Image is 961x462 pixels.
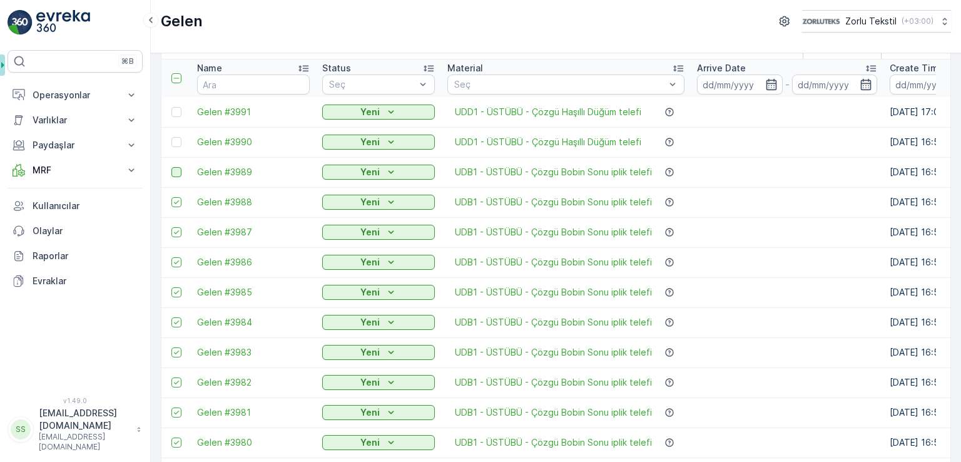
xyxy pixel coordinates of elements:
[455,166,652,178] a: UDB1 - ÜSTÜBÜ - Çözgü Bobin Sonu iplik telefi
[63,288,81,299] span: 0 kg
[58,267,77,278] span: 0 kg
[197,316,310,329] a: Gelen #3984
[447,330,512,345] p: Gelen #3889
[455,136,641,148] a: UDD1 - ÜSTÜBÜ - Çözgü Haşıllı Düğüm telefi
[171,167,181,177] div: Toggle Row Selected
[33,250,138,262] p: Raporlar
[455,286,652,299] a: UDB1 - ÜSTÜBÜ - Çözgü Bobin Sonu iplik telefi
[802,14,840,28] img: 6-1-9-3_wQBzyll.png
[121,56,134,66] p: ⌘B
[902,16,933,26] p: ( +03:00 )
[455,106,641,118] a: UDD1 - ÜSTÜBÜ - Çözgü Haşıllı Düğüm telefi
[455,316,652,329] span: UDB1 - ÜSTÜBÜ - Çözgü Bobin Sonu iplik telefi
[454,78,665,91] p: Seç
[197,256,310,269] a: Gelen #3986
[197,286,310,299] span: Gelen #3985
[8,10,33,35] img: logo
[8,133,143,158] button: Paydaşlar
[360,226,380,239] p: Yeni
[11,226,55,237] span: İlk Ağırlık :
[39,407,130,432] p: [EMAIL_ADDRESS][DOMAIN_NAME]
[8,193,143,218] a: Kullanıcılar
[8,83,143,108] button: Operasyonlar
[11,288,63,299] span: Son Ağırlık :
[697,74,783,95] input: dd/mm/yyyy
[455,406,652,419] a: UDB1 - ÜSTÜBÜ - Çözgü Bobin Sonu iplik telefi
[360,136,380,148] p: Yeni
[197,196,310,208] a: Gelen #3988
[455,226,652,239] a: UDB1 - ÜSTÜBÜ - Çözgü Bobin Sonu iplik telefi
[322,62,351,74] p: Status
[11,247,79,257] span: Malzeme Türü :
[455,196,652,208] span: UDB1 - ÜSTÜBÜ - Çözgü Bobin Sonu iplik telefi
[197,136,310,148] a: Gelen #3990
[322,345,435,360] button: Yeni
[8,108,143,133] button: Varlıklar
[197,74,310,95] input: Ara
[33,89,118,101] p: Operasyonlar
[197,62,222,74] p: Name
[171,227,181,237] div: Toggle Row Selected
[197,406,310,419] a: Gelen #3981
[360,286,380,299] p: Yeni
[171,408,181,418] div: Toggle Row Selected
[360,346,380,359] p: Yeni
[455,376,652,389] a: UDB1 - ÜSTÜBÜ - Çözgü Bobin Sonu iplik telefi
[41,205,98,216] span: Gelen #3888
[11,267,58,278] span: Net Tutar :
[33,200,138,212] p: Kullanıcılar
[792,74,878,95] input: dd/mm/yyyy
[197,346,310,359] span: Gelen #3983
[171,377,181,388] div: Toggle Row Selected
[8,397,143,404] span: v 1.49.0
[171,257,181,267] div: Toggle Row Selected
[322,195,435,210] button: Yeni
[171,347,181,357] div: Toggle Row Selected
[171,197,181,207] div: Toggle Row Selected
[8,158,143,183] button: MRF
[171,317,181,327] div: Toggle Row Selected
[79,247,268,257] span: UDH1 - ÜSTÜBÜ - Haşıl Tarak kılavuzu firesi
[197,436,310,449] a: Gelen #3980
[33,114,118,126] p: Varlıklar
[447,62,483,74] p: Material
[171,287,181,297] div: Toggle Row Selected
[8,244,143,269] a: Raporlar
[197,106,310,118] a: Gelen #3991
[322,225,435,240] button: Yeni
[171,438,181,448] div: Toggle Row Selected
[802,10,951,33] button: Zorlu Tekstil(+03:00)
[455,256,652,269] span: UDB1 - ÜSTÜBÜ - Çözgü Bobin Sonu iplik telefi
[322,315,435,330] button: Yeni
[455,436,652,449] a: UDB1 - ÜSTÜBÜ - Çözgü Bobin Sonu iplik telefi
[322,135,435,150] button: Yeni
[8,407,143,452] button: SS[EMAIL_ADDRESS][DOMAIN_NAME][EMAIL_ADDRESS][DOMAIN_NAME]
[890,62,944,74] p: Create Time
[33,225,138,237] p: Olaylar
[329,78,415,91] p: Seç
[322,165,435,180] button: Yeni
[360,316,380,329] p: Yeni
[8,218,143,244] a: Olaylar
[360,256,380,269] p: Yeni
[33,139,118,151] p: Paydaşlar
[785,77,790,92] p: -
[360,166,380,178] p: Yeni
[455,346,652,359] a: UDB1 - ÜSTÜBÜ - Çözgü Bobin Sonu iplik telefi
[197,376,310,389] span: Gelen #3982
[33,164,118,177] p: MRF
[322,435,435,450] button: Yeni
[171,137,181,147] div: Toggle Row Selected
